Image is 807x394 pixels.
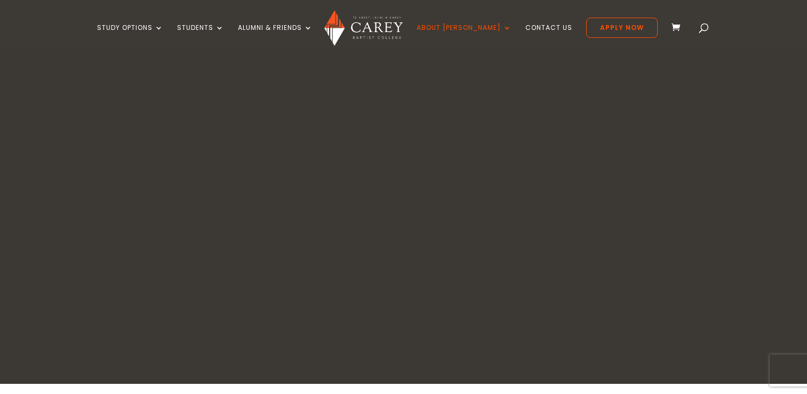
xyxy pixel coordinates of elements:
a: Students [177,24,224,49]
a: About [PERSON_NAME] [417,24,512,49]
a: Contact Us [525,24,572,49]
a: Alumni & Friends [238,24,313,49]
img: Carey Baptist College [324,10,403,46]
a: Study Options [97,24,163,49]
a: Apply Now [586,18,658,38]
